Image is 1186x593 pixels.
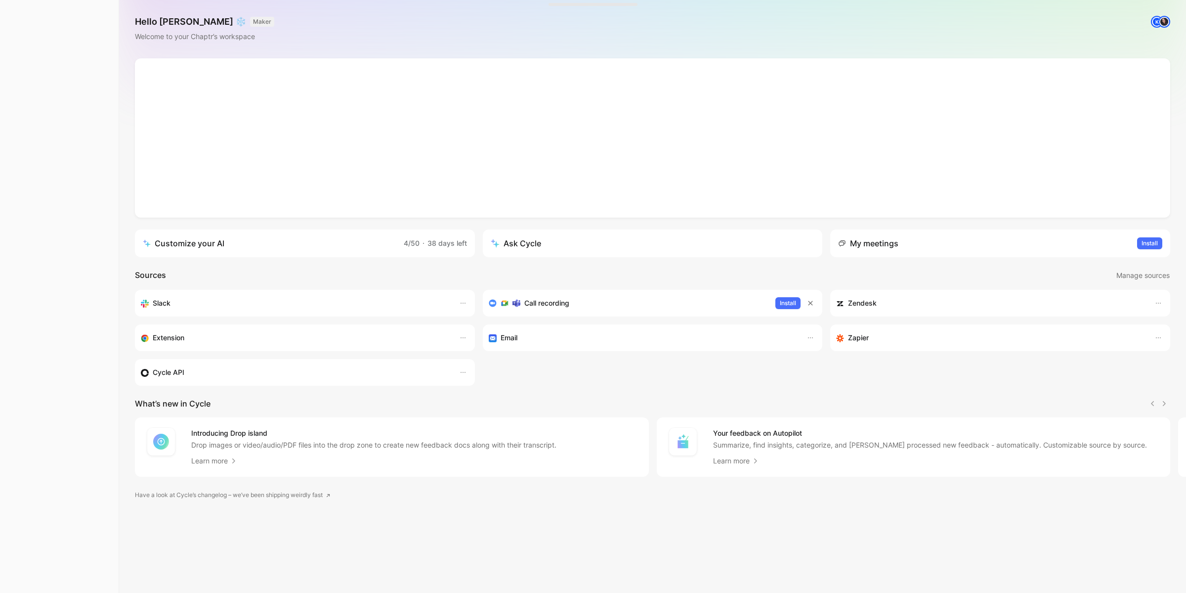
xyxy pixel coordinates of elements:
p: Summarize, find insights, categorize, and [PERSON_NAME] processed new feedback - automatically. C... [713,440,1147,450]
div: Forward emails to your feedback inbox [489,332,797,344]
h3: Extension [153,332,184,344]
div: K [1152,17,1162,27]
div: Ask Cycle [491,237,541,249]
button: Install [1137,237,1162,249]
span: 4/50 [404,239,420,247]
div: Welcome to your Chaptr’s workspace [135,31,274,43]
a: Learn more [191,455,238,467]
button: MAKER [250,17,274,27]
div: Customize your AI [143,237,224,249]
button: Install [775,297,801,309]
div: My meetings [838,237,898,249]
h3: Call recording [524,297,569,309]
div: Sync your customers, send feedback and get updates in Slack [141,297,449,309]
a: Have a look at Cycle’s changelog – we’ve been shipping weirdly fast [135,490,331,500]
h3: Zendesk [848,297,877,309]
span: Install [780,298,796,308]
h2: Sources [135,269,166,282]
span: 38 days left [427,239,467,247]
a: Customize your AI4/50·38 days left [135,229,475,257]
h4: Introducing Drop island [191,427,556,439]
h3: Slack [153,297,170,309]
h2: What’s new in Cycle [135,398,211,410]
a: Learn more [713,455,760,467]
h3: Zapier [848,332,869,344]
button: Manage sources [1116,269,1170,282]
h4: Your feedback on Autopilot [713,427,1147,439]
h3: Email [501,332,517,344]
p: Drop images or video/audio/PDF files into the drop zone to create new feedback docs along with th... [191,440,556,450]
span: · [423,239,424,247]
h3: Cycle API [153,366,184,378]
h1: Hello [PERSON_NAME] ❄️ [135,16,274,28]
img: avatar [1159,17,1169,27]
div: Record & transcribe meetings from Zoom, Meet & Teams. [489,297,768,309]
div: Capture feedback from thousands of sources with Zapier (survey results, recordings, sheets, etc). [836,332,1144,344]
div: Sync customers and create docs [836,297,1144,309]
span: Manage sources [1116,270,1170,281]
div: Sync customers & send feedback from custom sources. Get inspired by our favorite use case [141,366,449,378]
button: Ask Cycle [483,229,823,257]
div: Capture feedback from anywhere on the web [141,332,449,344]
span: Install [1142,238,1158,248]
